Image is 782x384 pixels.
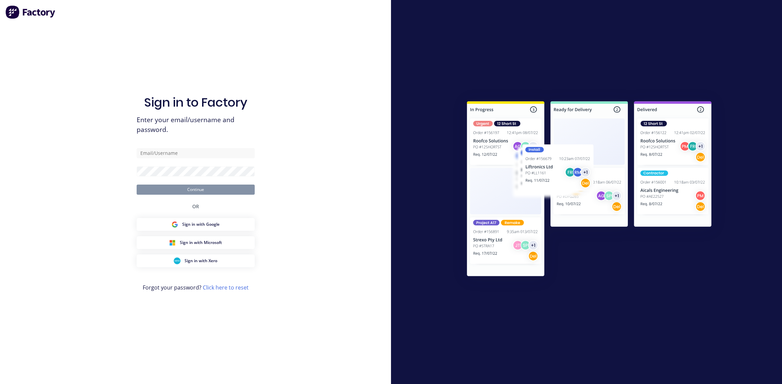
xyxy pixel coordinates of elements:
button: Microsoft Sign inSign in with Microsoft [137,236,255,249]
span: Forgot your password? [143,283,249,292]
img: Google Sign in [171,221,178,228]
button: Xero Sign inSign in with Xero [137,254,255,267]
img: Factory [5,5,56,19]
span: Enter your email/username and password. [137,115,255,135]
button: Continue [137,185,255,195]
span: Sign in with Google [182,221,220,227]
span: Sign in with Xero [185,258,217,264]
button: Google Sign inSign in with Google [137,218,255,231]
span: Sign in with Microsoft [180,240,222,246]
img: Microsoft Sign in [169,239,176,246]
div: OR [192,195,199,218]
img: Sign in [452,88,726,292]
img: Xero Sign in [174,257,180,264]
a: Click here to reset [203,284,249,291]
input: Email/Username [137,148,255,158]
h1: Sign in to Factory [144,95,247,110]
